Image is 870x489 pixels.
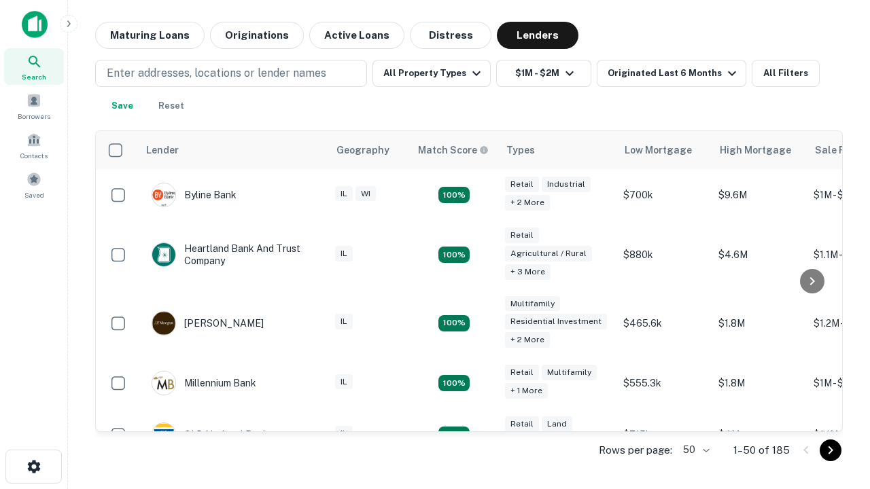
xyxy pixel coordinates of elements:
div: Originated Last 6 Months [608,65,740,81]
th: Geography [328,131,410,169]
div: Retail [505,177,539,192]
img: picture [152,243,175,266]
img: capitalize-icon.png [22,11,48,38]
button: Enter addresses, locations or lender names [95,60,367,87]
div: [PERSON_NAME] [152,311,264,336]
div: Millennium Bank [152,371,256,395]
div: Geography [336,142,389,158]
td: $9.6M [712,169,807,221]
button: Maturing Loans [95,22,205,49]
button: Active Loans [309,22,404,49]
div: Capitalize uses an advanced AI algorithm to match your search with the best lender. The match sco... [418,143,489,158]
span: Contacts [20,150,48,161]
div: Matching Properties: 18, hasApolloMatch: undefined [438,427,470,443]
button: All Property Types [372,60,491,87]
td: $1.8M [712,289,807,358]
img: picture [152,312,175,335]
div: Industrial [542,177,591,192]
div: Byline Bank [152,183,237,207]
button: $1M - $2M [496,60,591,87]
div: Land [542,416,572,432]
div: Heartland Bank And Trust Company [152,242,315,267]
button: Lenders [497,22,578,49]
div: IL [335,314,353,329]
a: Contacts [4,127,64,164]
div: Types [506,142,535,158]
div: Low Mortgage [625,142,692,158]
td: $4M [712,409,807,460]
th: Capitalize uses an advanced AI algorithm to match your search with the best lender. The match sco... [410,131,498,169]
div: Residential Investment [505,314,607,329]
button: Save your search to get updates of matches that match your search criteria. [101,92,144,120]
div: + 3 more [505,264,551,280]
div: IL [335,246,353,261]
p: Enter addresses, locations or lender names [107,65,326,81]
div: + 1 more [505,383,548,399]
div: Multifamily [505,296,560,312]
img: picture [152,183,175,206]
th: Low Mortgage [616,131,712,169]
th: Types [498,131,616,169]
td: $4.6M [712,221,807,289]
div: Multifamily [542,365,597,380]
a: Saved [4,166,64,203]
img: picture [152,372,175,395]
div: Lender [146,142,179,158]
div: Matching Properties: 27, hasApolloMatch: undefined [438,315,470,331]
button: Go to next page [820,439,841,461]
div: OLD National Bank [152,422,268,447]
th: High Mortgage [712,131,807,169]
div: Agricultural / Rural [505,246,592,261]
img: picture [152,423,175,446]
div: Matching Properties: 17, hasApolloMatch: undefined [438,247,470,263]
td: $1.8M [712,357,807,409]
div: + 2 more [505,332,550,348]
p: 1–50 of 185 [733,442,790,458]
a: Borrowers [4,88,64,124]
td: $555.3k [616,357,712,409]
div: Matching Properties: 20, hasApolloMatch: undefined [438,187,470,203]
button: Originations [210,22,304,49]
iframe: Chat Widget [802,380,870,446]
th: Lender [138,131,328,169]
div: Matching Properties: 16, hasApolloMatch: undefined [438,375,470,391]
div: Retail [505,416,539,432]
span: Borrowers [18,111,50,122]
h6: Match Score [418,143,486,158]
div: IL [335,186,353,202]
a: Search [4,48,64,85]
td: $715k [616,409,712,460]
button: Distress [410,22,491,49]
div: High Mortgage [720,142,791,158]
div: + 2 more [505,195,550,211]
div: IL [335,426,353,441]
div: Retail [505,365,539,380]
div: WI [355,186,376,202]
button: Reset [150,92,193,120]
td: $700k [616,169,712,221]
div: IL [335,374,353,390]
div: Retail [505,228,539,243]
span: Saved [24,189,44,200]
button: All Filters [752,60,820,87]
div: 50 [678,440,712,460]
p: Rows per page: [599,442,672,458]
button: Originated Last 6 Months [597,60,746,87]
span: Search [22,71,46,82]
td: $880k [616,221,712,289]
td: $465.6k [616,289,712,358]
